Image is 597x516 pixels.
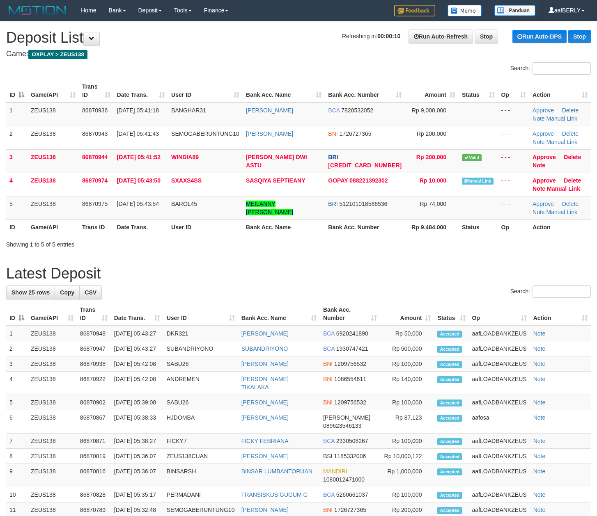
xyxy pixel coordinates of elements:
[241,468,312,475] a: BINSAR LUMBANTORUAN
[498,79,530,103] th: Op: activate to sort column ascending
[564,154,581,160] a: Delete
[114,79,168,103] th: Date Trans.: activate to sort column ascending
[349,177,388,184] span: Copy 088221392302 to clipboard
[510,285,591,298] label: Search:
[469,410,530,434] td: aafosa
[85,289,96,296] span: CSV
[533,507,546,513] a: Note
[533,139,545,145] a: Note
[28,196,79,219] td: ZEUS138
[533,345,546,352] a: Note
[82,201,108,207] span: 86870975
[28,341,77,356] td: ZEUS138
[533,185,545,192] a: Note
[510,62,591,75] label: Search:
[533,201,554,207] a: Approve
[325,79,405,103] th: Bank Acc. Number: activate to sort column ascending
[533,399,546,406] a: Note
[171,154,199,160] span: WINDIA89
[498,103,530,126] td: - - -
[246,130,293,137] a: [PERSON_NAME]
[28,173,79,196] td: ZEUS138
[462,178,494,185] span: Manually Linked
[334,361,366,367] span: Copy 1209756532 to clipboard
[533,285,591,298] input: Search:
[171,201,197,207] span: BAROL45
[6,356,28,372] td: 3
[342,33,400,39] span: Refreshing in:
[380,356,434,372] td: Rp 100,000
[437,492,462,499] span: Accepted
[79,285,102,299] a: CSV
[323,491,335,498] span: BCA
[55,285,80,299] a: Copy
[6,79,28,103] th: ID: activate to sort column descending
[246,107,293,114] a: [PERSON_NAME]
[448,5,482,16] img: Button%20Memo.svg
[459,219,498,235] th: Status
[320,302,380,326] th: Bank Acc. Number: activate to sort column ascending
[243,79,325,103] th: Bank Acc. Name: activate to sort column ascending
[28,434,77,449] td: ZEUS138
[529,79,591,103] th: Action: activate to sort column ascending
[494,5,535,16] img: panduan.png
[328,162,402,169] span: Copy 664301011307534 to clipboard
[564,177,581,184] a: Delete
[533,361,546,367] a: Note
[6,341,28,356] td: 2
[437,468,462,475] span: Accepted
[6,265,591,282] h1: Latest Deposit
[111,464,163,487] td: [DATE] 05:36:07
[28,464,77,487] td: ZEUS138
[241,376,289,390] a: [PERSON_NAME] TIKALAKA
[437,346,462,353] span: Accepted
[533,154,556,160] a: Approve
[405,219,459,235] th: Rp 9.484.000
[498,173,530,196] td: - - -
[28,395,77,410] td: ZEUS138
[546,139,577,145] a: Manual Link
[6,219,28,235] th: ID
[469,487,530,502] td: aafLOADBANKZEUS
[323,376,333,382] span: BNI
[380,449,434,464] td: Rp 10,000,122
[241,453,289,459] a: [PERSON_NAME]
[437,400,462,406] span: Accepted
[328,177,348,184] span: GOPAY
[323,476,365,483] span: Copy 1080012471000 to clipboard
[6,464,28,487] td: 9
[498,219,530,235] th: Op
[241,507,289,513] a: [PERSON_NAME]
[498,196,530,219] td: - - -
[380,326,434,341] td: Rp 50,000
[533,414,546,421] a: Note
[163,356,238,372] td: SABU26
[171,177,202,184] span: SXAXS4SS
[409,30,473,43] a: Run Auto-Refresh
[163,395,238,410] td: SABU26
[77,326,111,341] td: 86870948
[241,414,289,421] a: [PERSON_NAME]
[117,107,159,114] span: [DATE] 05:41:18
[437,361,462,368] span: Accepted
[334,376,366,382] span: Copy 1086554611 to clipboard
[6,50,591,58] h4: Game:
[6,434,28,449] td: 7
[6,410,28,434] td: 6
[420,177,446,184] span: Rp 10,000
[6,4,69,16] img: MOTION_logo.png
[241,399,289,406] a: [PERSON_NAME]
[437,376,462,383] span: Accepted
[163,464,238,487] td: BINSARSH
[28,219,79,235] th: Game/API
[334,453,366,459] span: Copy 1185332006 to clipboard
[547,185,580,192] a: Manual Link
[6,326,28,341] td: 1
[6,285,55,299] a: Show 25 rows
[28,79,79,103] th: Game/API: activate to sort column ascending
[117,130,159,137] span: [DATE] 05:41:43
[323,361,333,367] span: BNI
[323,438,335,444] span: BCA
[28,372,77,395] td: ZEUS138
[459,79,498,103] th: Status: activate to sort column ascending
